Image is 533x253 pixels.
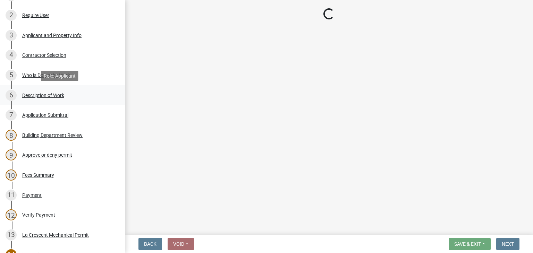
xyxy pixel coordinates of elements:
span: Void [173,241,184,247]
div: 5 [6,70,17,81]
div: Building Department Review [22,133,83,138]
div: 3 [6,30,17,41]
button: Save & Exit [449,238,491,250]
div: Who is Doing the Work [22,73,70,78]
div: 4 [6,50,17,61]
div: Approve or deny permit [22,152,72,157]
span: Next [502,241,514,247]
div: Application Submittal [22,113,68,117]
div: 7 [6,110,17,121]
span: Back [144,241,156,247]
span: Save & Exit [454,241,481,247]
div: Applicant and Property Info [22,33,82,38]
div: Verify Payment [22,212,55,217]
div: 13 [6,229,17,241]
div: 11 [6,190,17,201]
div: 2 [6,10,17,21]
button: Back [138,238,162,250]
div: 12 [6,209,17,220]
div: Role: Applicant [41,71,78,81]
div: La Crescent Mechanical Permit [22,233,89,237]
div: Contractor Selection [22,53,66,58]
div: 10 [6,169,17,181]
div: Fees Summary [22,173,54,177]
div: 9 [6,149,17,160]
button: Next [496,238,519,250]
div: Require User [22,13,49,18]
div: Payment [22,193,42,198]
div: 8 [6,130,17,141]
div: 6 [6,90,17,101]
button: Void [168,238,194,250]
div: Description of Work [22,93,64,98]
